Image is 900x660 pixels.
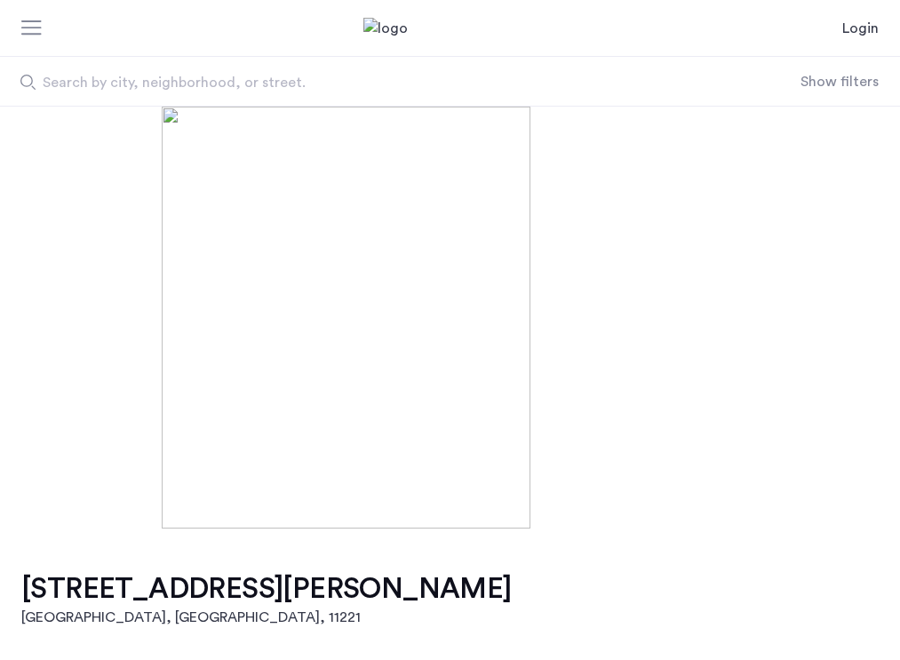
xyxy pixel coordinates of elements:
[21,571,512,628] a: [STREET_ADDRESS][PERSON_NAME][GEOGRAPHIC_DATA], [GEOGRAPHIC_DATA], 11221
[43,72,683,93] span: Search by city, neighborhood, or street.
[21,571,512,607] h1: [STREET_ADDRESS][PERSON_NAME]
[162,107,737,529] img: [object%20Object]
[21,607,512,628] h2: [GEOGRAPHIC_DATA], [GEOGRAPHIC_DATA] , 11221
[800,71,879,92] button: Show or hide filters
[363,18,538,39] a: Cazamio Logo
[363,18,538,39] img: logo
[842,18,879,39] a: Login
